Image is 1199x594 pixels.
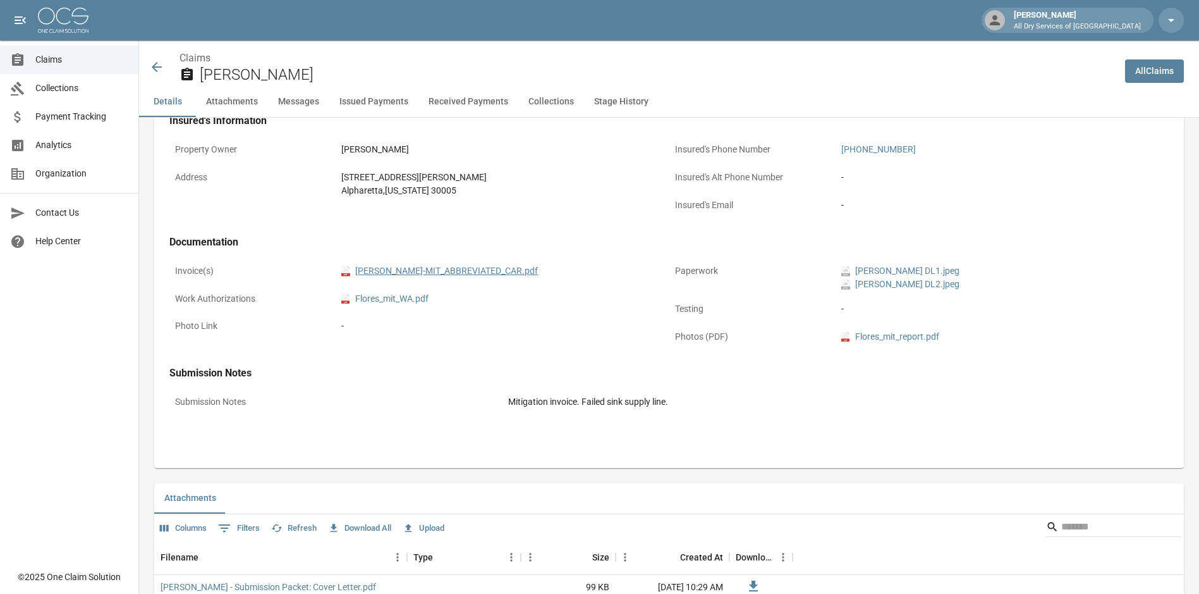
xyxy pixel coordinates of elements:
div: - [341,319,663,333]
button: open drawer [8,8,33,33]
button: Issued Payments [329,87,418,117]
div: Size [592,540,609,575]
button: Menu [774,548,793,567]
div: © 2025 One Claim Solution [18,571,121,583]
h4: Insured's Information [169,114,1169,127]
a: jpeg[PERSON_NAME] DL1.jpeg [841,264,959,278]
a: Claims [180,52,210,64]
span: Help Center [35,235,128,248]
h2: [PERSON_NAME] [200,66,1115,84]
div: Created At [616,540,729,575]
a: pdfFlores_mit_WA.pdf [341,292,429,306]
div: [STREET_ADDRESS][PERSON_NAME] [341,171,663,184]
p: Insured's Email [669,193,836,218]
button: Messages [268,87,329,117]
a: jpeg[PERSON_NAME] DL2.jpeg [841,278,959,291]
h4: Documentation [169,236,1169,249]
button: Details [139,87,196,117]
button: Attachments [154,483,226,514]
div: [PERSON_NAME] [1009,9,1146,32]
div: - [841,171,1163,184]
button: Show filters [215,518,263,538]
p: Insured's Phone Number [669,137,836,162]
div: Filename [161,540,198,575]
div: Filename [154,540,407,575]
button: Menu [616,548,635,567]
p: Address [169,165,336,190]
button: Refresh [268,519,320,538]
p: Photos (PDF) [669,325,836,349]
span: Claims [35,53,128,66]
div: Mitigation invoice. Failed sink supply line. [508,395,1163,409]
span: Organization [35,167,128,180]
button: Select columns [157,519,210,538]
button: Attachments [196,87,268,117]
div: - [841,199,1163,212]
div: Type [413,540,433,575]
div: [PERSON_NAME] [341,143,663,156]
button: Menu [502,548,521,567]
p: Submission Notes [169,390,502,414]
div: Download [736,540,774,575]
nav: breadcrumb [180,51,1115,66]
span: Collections [35,82,128,95]
p: Photo Link [169,314,336,338]
span: Analytics [35,139,128,152]
a: pdf[PERSON_NAME]-MIT_ABBREVIATED_CAR.pdf [341,264,538,278]
a: [PHONE_NUMBER] [841,144,916,154]
button: Upload [399,519,447,538]
a: [PERSON_NAME] - Submission Packet: Cover Letter.pdf [161,581,376,593]
p: Testing [669,297,836,321]
a: pdfFlores_mit_report.pdf [841,330,939,343]
button: Menu [388,548,407,567]
div: Alpharetta , [US_STATE] 30005 [341,184,663,197]
button: Received Payments [418,87,518,117]
div: Created At [680,540,723,575]
div: Type [407,540,521,575]
p: Work Authorizations [169,287,336,311]
button: Collections [518,87,584,117]
div: anchor tabs [139,87,1199,117]
span: Payment Tracking [35,110,128,123]
p: Property Owner [169,137,336,162]
p: Paperwork [669,259,836,283]
button: Stage History [584,87,659,117]
button: Menu [521,548,540,567]
div: Search [1046,517,1181,540]
a: AllClaims [1125,59,1184,83]
div: Download [729,540,793,575]
p: Invoice(s) [169,259,336,283]
h4: Submission Notes [169,367,1169,380]
div: Size [521,540,616,575]
button: Download All [325,519,394,538]
div: related-list tabs [154,483,1184,514]
span: Contact Us [35,206,128,220]
div: - [841,302,1163,316]
img: ocs-logo-white-transparent.png [38,8,88,33]
p: All Dry Services of [GEOGRAPHIC_DATA] [1014,22,1141,32]
p: Insured's Alt Phone Number [669,165,836,190]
